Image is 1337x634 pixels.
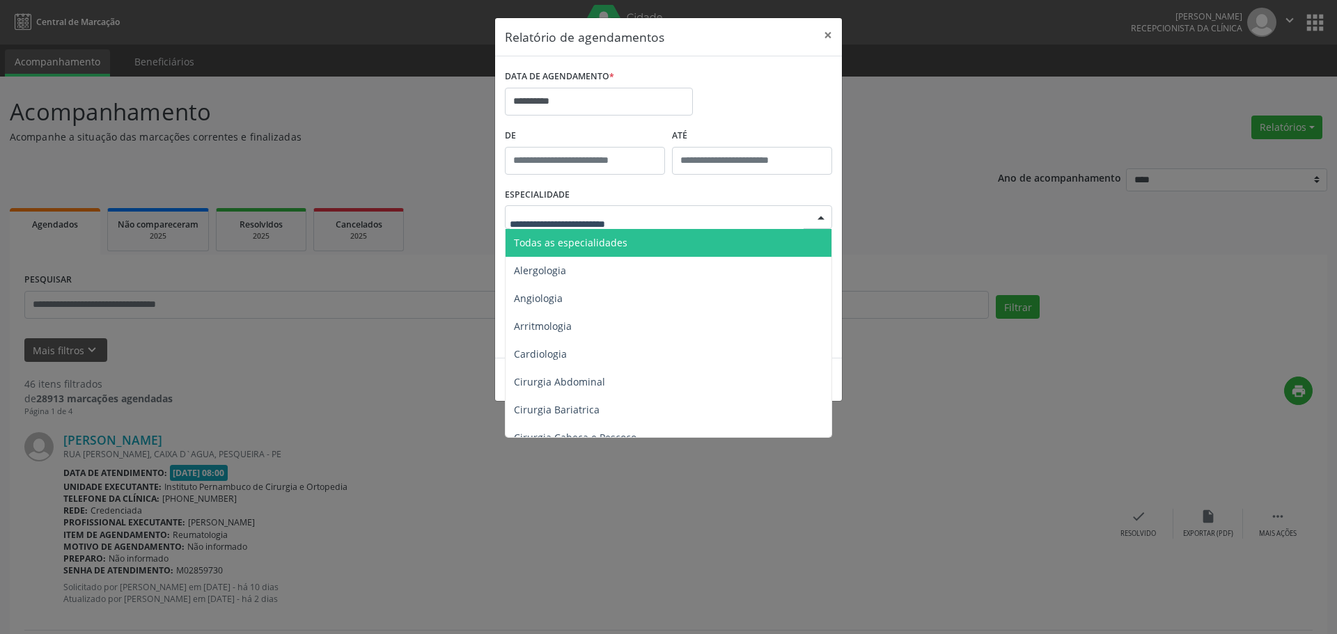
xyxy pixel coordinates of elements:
[514,347,567,360] span: Cardiologia
[514,264,566,277] span: Alergologia
[672,125,832,147] label: ATÉ
[505,125,665,147] label: De
[505,28,664,46] h5: Relatório de agendamentos
[514,375,605,388] span: Cirurgia Abdominal
[814,18,842,52] button: Close
[514,292,563,305] span: Angiologia
[505,184,570,206] label: ESPECIALIDADE
[505,66,614,88] label: DATA DE AGENDAMENTO
[514,431,636,444] span: Cirurgia Cabeça e Pescoço
[514,403,600,416] span: Cirurgia Bariatrica
[514,236,627,249] span: Todas as especialidades
[514,319,572,333] span: Arritmologia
